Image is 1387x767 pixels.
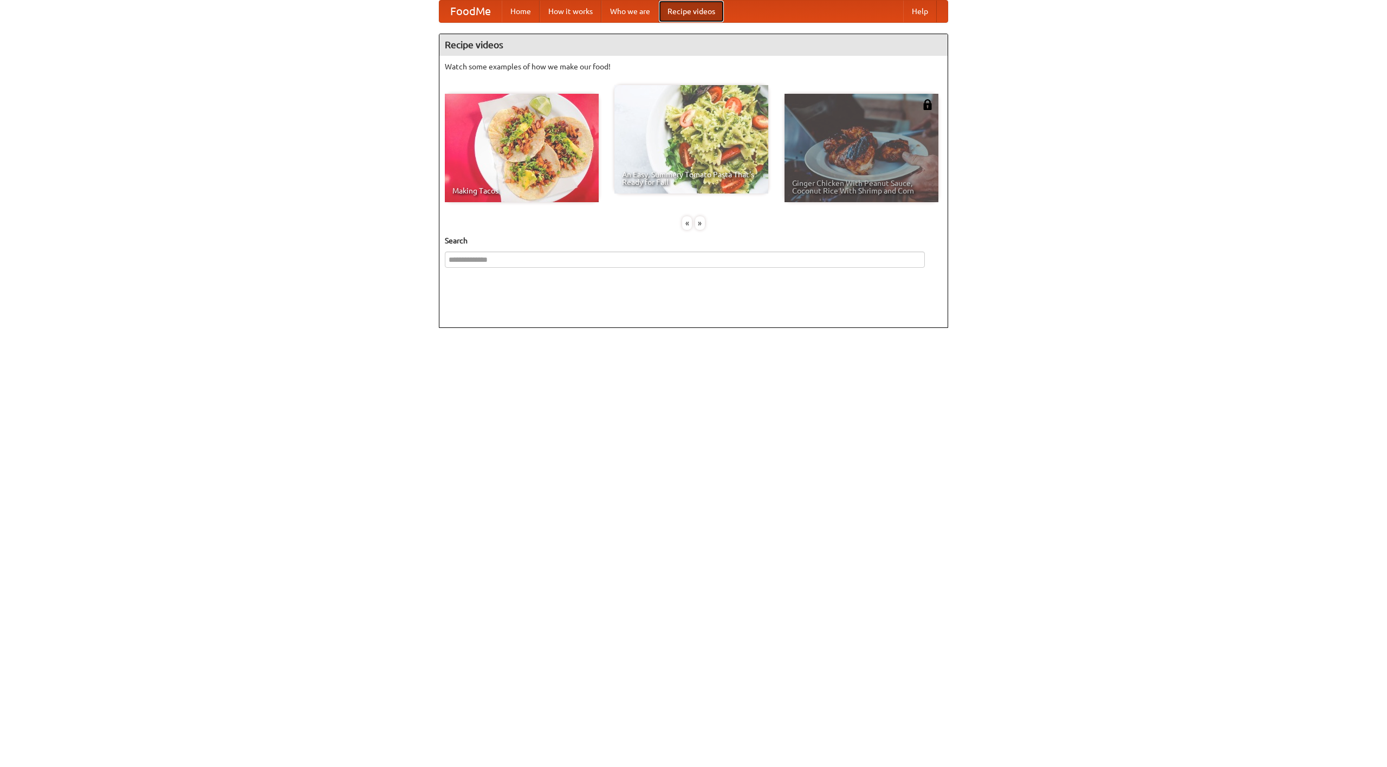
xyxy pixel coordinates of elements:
a: How it works [540,1,601,22]
a: Making Tacos [445,94,599,202]
a: FoodMe [439,1,502,22]
a: Who we are [601,1,659,22]
span: An Easy, Summery Tomato Pasta That's Ready for Fall [622,171,761,186]
img: 483408.png [922,99,933,110]
a: An Easy, Summery Tomato Pasta That's Ready for Fall [614,85,768,194]
a: Help [903,1,937,22]
a: Recipe videos [659,1,724,22]
a: Home [502,1,540,22]
h5: Search [445,235,942,246]
span: Making Tacos [452,187,591,195]
div: « [682,216,692,230]
h4: Recipe videos [439,34,948,56]
div: » [695,216,705,230]
p: Watch some examples of how we make our food! [445,61,942,72]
